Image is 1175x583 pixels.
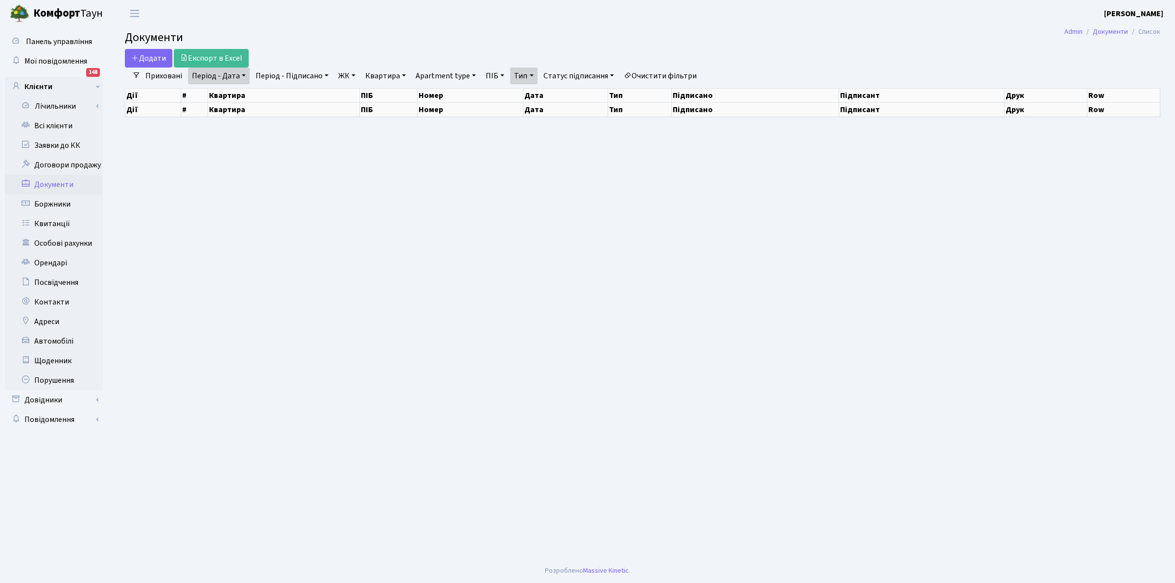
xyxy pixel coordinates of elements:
[24,56,87,67] span: Мої повідомлення
[620,68,701,84] a: Очистити фільтри
[5,77,103,96] a: Клієнти
[412,68,480,84] a: Apartment type
[5,273,103,292] a: Посвідчення
[523,102,608,117] th: Дата
[174,49,249,68] a: Експорт в Excel
[125,29,183,46] span: Документи
[131,53,166,64] span: Додати
[5,390,103,410] a: Довідники
[5,371,103,390] a: Порушення
[540,68,618,84] a: Статус підписання
[5,410,103,429] a: Повідомлення
[360,88,418,102] th: ПІБ
[5,194,103,214] a: Боржники
[839,88,1004,102] th: Підписант
[418,102,523,117] th: Номер
[1087,88,1160,102] th: Row
[125,102,181,117] th: Дії
[5,292,103,312] a: Контакти
[5,175,103,194] a: Документи
[418,88,523,102] th: Номер
[5,116,103,136] a: Всі клієнти
[125,88,181,102] th: Дії
[5,136,103,155] a: Заявки до КК
[5,233,103,253] a: Особові рахунки
[33,5,103,22] span: Таун
[181,102,208,117] th: #
[208,88,359,102] th: Квартира
[1004,102,1087,117] th: Друк
[208,102,359,117] th: Квартира
[10,4,29,23] img: logo.png
[1050,22,1175,42] nav: breadcrumb
[482,68,508,84] a: ПІБ
[122,5,147,22] button: Переключити навігацію
[334,68,359,84] a: ЖК
[252,68,332,84] a: Період - Підписано
[510,68,537,84] a: Тип
[671,102,839,117] th: Підписано
[671,88,839,102] th: Підписано
[141,68,186,84] a: Приховані
[608,88,672,102] th: Тип
[5,312,103,331] a: Адреси
[608,102,672,117] th: Тип
[583,565,629,576] a: Massive Kinetic
[1104,8,1163,19] b: [PERSON_NAME]
[1093,26,1128,37] a: Документи
[5,214,103,233] a: Квитанції
[125,49,172,68] a: Додати
[181,88,208,102] th: #
[1087,102,1160,117] th: Row
[5,331,103,351] a: Автомобілі
[188,68,250,84] a: Період - Дата
[11,96,103,116] a: Лічильники
[5,32,103,51] a: Панель управління
[1104,8,1163,20] a: [PERSON_NAME]
[360,102,418,117] th: ПІБ
[1004,88,1087,102] th: Друк
[33,5,80,21] b: Комфорт
[361,68,410,84] a: Квартира
[5,351,103,371] a: Щоденник
[86,68,100,77] div: 148
[1064,26,1082,37] a: Admin
[523,88,608,102] th: Дата
[5,155,103,175] a: Договори продажу
[545,565,630,576] div: Розроблено .
[26,36,92,47] span: Панель управління
[839,102,1004,117] th: Підписант
[1128,26,1160,37] li: Список
[5,51,103,71] a: Мої повідомлення148
[5,253,103,273] a: Орендарі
